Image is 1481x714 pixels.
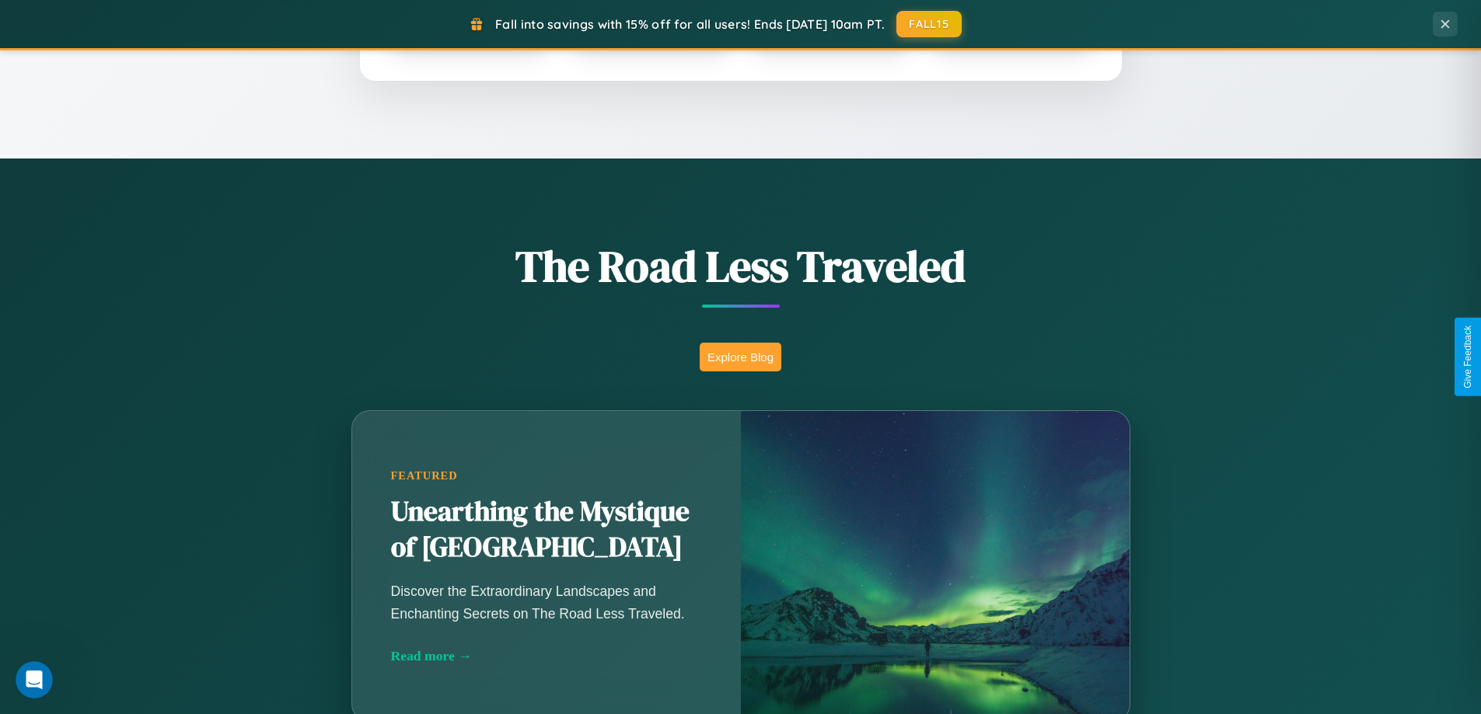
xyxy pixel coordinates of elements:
h2: Unearthing the Mystique of [GEOGRAPHIC_DATA] [391,494,702,566]
button: FALL15 [896,11,962,37]
iframe: Intercom live chat [16,661,53,698]
div: Give Feedback [1462,326,1473,388]
h1: The Road Less Traveled [274,236,1207,296]
button: Explore Blog [700,343,781,371]
div: Read more → [391,648,702,664]
span: Fall into savings with 15% off for all users! Ends [DATE] 10am PT. [495,16,885,32]
p: Discover the Extraordinary Landscapes and Enchanting Secrets on The Road Less Traveled. [391,580,702,624]
div: Featured [391,469,702,482]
